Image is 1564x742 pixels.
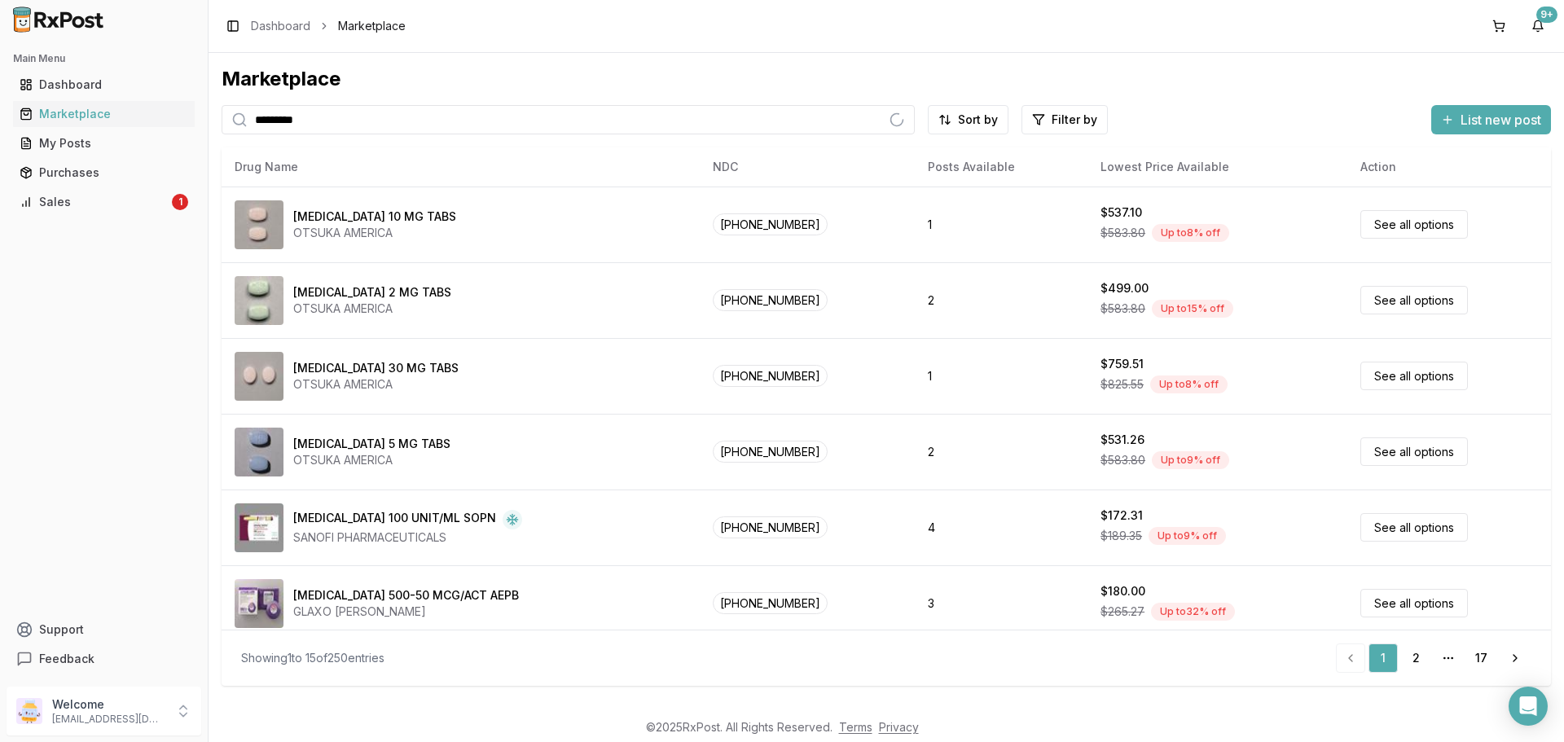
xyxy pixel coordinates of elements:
[1101,204,1142,221] div: $537.10
[1101,225,1145,241] span: $583.80
[293,284,451,301] div: [MEDICAL_DATA] 2 MG TABS
[39,651,94,667] span: Feedback
[1101,452,1145,468] span: $583.80
[1052,112,1097,128] span: Filter by
[293,301,451,317] div: OTSUKA AMERICA
[293,225,456,241] div: OTSUKA AMERICA
[251,18,406,34] nav: breadcrumb
[713,516,828,538] span: [PHONE_NUMBER]
[13,99,195,129] a: Marketplace
[713,213,828,235] span: [PHONE_NUMBER]
[338,18,406,34] span: Marketplace
[1101,356,1144,372] div: $759.51
[235,352,283,401] img: Abilify 30 MG TABS
[20,194,169,210] div: Sales
[7,615,201,644] button: Support
[1021,105,1108,134] button: Filter by
[20,106,188,122] div: Marketplace
[7,160,201,186] button: Purchases
[1101,280,1149,296] div: $499.00
[713,441,828,463] span: [PHONE_NUMBER]
[235,503,283,552] img: Admelog SoloStar 100 UNIT/ML SOPN
[13,129,195,158] a: My Posts
[915,414,1087,490] td: 2
[7,72,201,98] button: Dashboard
[1101,528,1142,544] span: $189.35
[1101,507,1143,524] div: $172.31
[1150,375,1228,393] div: Up to 8 % off
[1509,687,1548,726] div: Open Intercom Messenger
[839,720,872,734] a: Terms
[13,52,195,65] h2: Main Menu
[1360,210,1468,239] a: See all options
[713,365,828,387] span: [PHONE_NUMBER]
[293,510,496,529] div: [MEDICAL_DATA] 100 UNIT/ML SOPN
[1360,362,1468,390] a: See all options
[1152,451,1229,469] div: Up to 9 % off
[293,452,450,468] div: OTSUKA AMERICA
[172,194,188,210] div: 1
[915,187,1087,262] td: 1
[928,105,1008,134] button: Sort by
[1101,301,1145,317] span: $583.80
[293,360,459,376] div: [MEDICAL_DATA] 30 MG TABS
[1101,583,1145,599] div: $180.00
[7,644,201,674] button: Feedback
[20,135,188,151] div: My Posts
[13,70,195,99] a: Dashboard
[222,66,1551,92] div: Marketplace
[915,490,1087,565] td: 4
[1536,7,1557,23] div: 9+
[1360,286,1468,314] a: See all options
[235,276,283,325] img: Abilify 2 MG TABS
[7,189,201,215] button: Sales1
[20,165,188,181] div: Purchases
[915,338,1087,414] td: 1
[713,592,828,614] span: [PHONE_NUMBER]
[222,147,700,187] th: Drug Name
[1101,376,1144,393] span: $825.55
[16,698,42,724] img: User avatar
[1368,643,1398,673] a: 1
[293,604,519,620] div: GLAXO [PERSON_NAME]
[1149,527,1226,545] div: Up to 9 % off
[7,7,111,33] img: RxPost Logo
[700,147,915,187] th: NDC
[293,529,522,546] div: SANOFI PHARMACEUTICALS
[1431,105,1551,134] button: List new post
[293,209,456,225] div: [MEDICAL_DATA] 10 MG TABS
[1461,110,1541,130] span: List new post
[1101,604,1144,620] span: $265.27
[1336,643,1531,673] nav: pagination
[1360,437,1468,466] a: See all options
[1499,643,1531,673] a: Go to next page
[1431,113,1551,130] a: List new post
[1151,603,1235,621] div: Up to 32 % off
[241,650,384,666] div: Showing 1 to 15 of 250 entries
[13,158,195,187] a: Purchases
[1360,513,1468,542] a: See all options
[1401,643,1430,673] a: 2
[958,112,998,128] span: Sort by
[293,587,519,604] div: [MEDICAL_DATA] 500-50 MCG/ACT AEPB
[52,696,165,713] p: Welcome
[915,565,1087,641] td: 3
[7,101,201,127] button: Marketplace
[235,428,283,476] img: Abilify 5 MG TABS
[52,713,165,726] p: [EMAIL_ADDRESS][DOMAIN_NAME]
[20,77,188,93] div: Dashboard
[293,376,459,393] div: OTSUKA AMERICA
[251,18,310,34] a: Dashboard
[1347,147,1551,187] th: Action
[713,289,828,311] span: [PHONE_NUMBER]
[1101,432,1144,448] div: $531.26
[1466,643,1496,673] a: 17
[293,436,450,452] div: [MEDICAL_DATA] 5 MG TABS
[879,720,919,734] a: Privacy
[235,579,283,628] img: Advair Diskus 500-50 MCG/ACT AEPB
[7,130,201,156] button: My Posts
[915,147,1087,187] th: Posts Available
[915,262,1087,338] td: 2
[1152,224,1229,242] div: Up to 8 % off
[1360,589,1468,617] a: See all options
